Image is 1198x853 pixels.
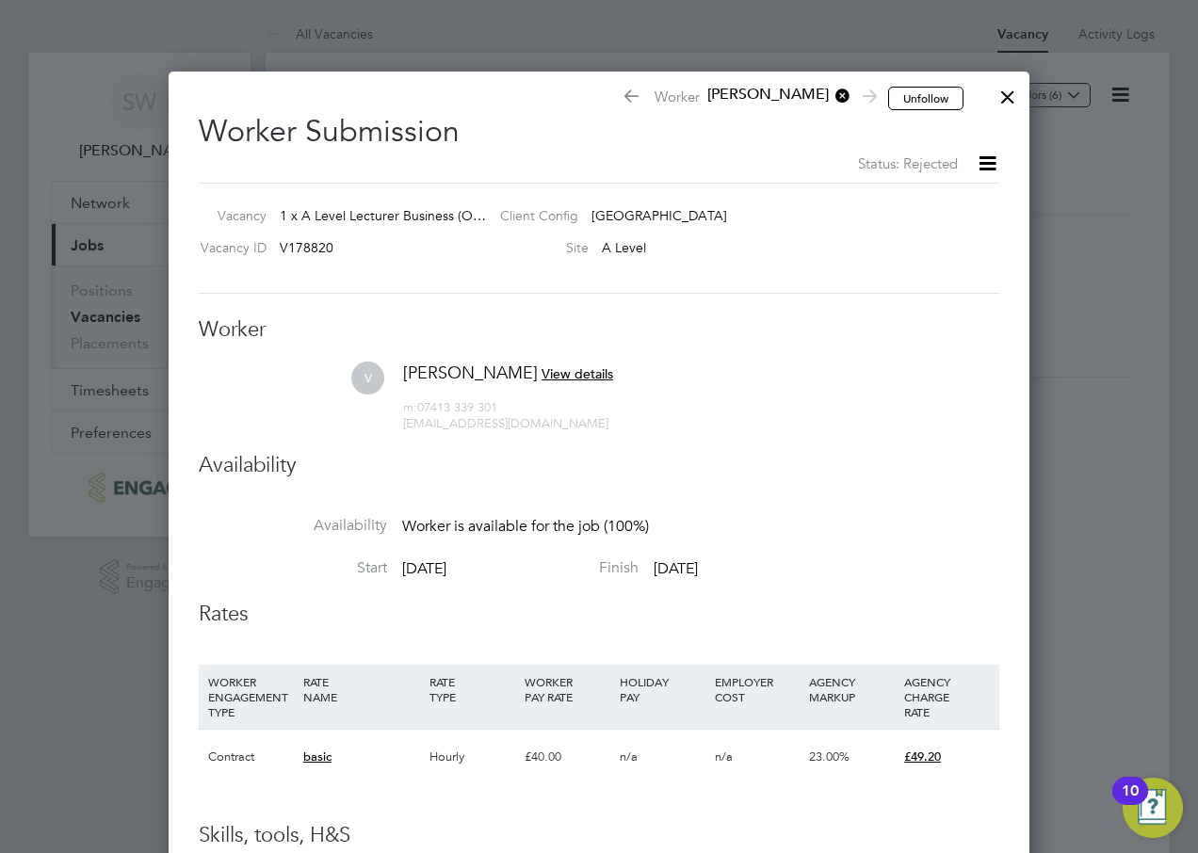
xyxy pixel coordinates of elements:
[485,207,578,224] label: Client Config
[280,207,486,224] span: 1 x A Level Lecturer Business (O…
[858,154,958,172] span: Status: Rejected
[402,517,649,536] span: Worker is available for the job (100%)
[199,558,387,578] label: Start
[622,85,874,111] span: Worker
[425,665,520,714] div: RATE TYPE
[280,239,333,256] span: V178820
[191,207,267,224] label: Vacancy
[542,365,613,382] span: View details
[710,665,805,714] div: EMPLOYER COST
[1122,791,1139,815] div: 10
[615,665,710,714] div: HOLIDAY PAY
[620,748,638,764] span: n/a
[654,559,698,578] span: [DATE]
[1123,778,1183,838] button: Open Resource Center, 10 new notifications
[715,748,733,764] span: n/a
[700,85,850,105] span: [PERSON_NAME]
[203,730,299,784] div: Contract
[485,239,589,256] label: Site
[199,452,999,479] h3: Availability
[450,558,639,578] label: Finish
[520,665,615,714] div: WORKER PAY RATE
[299,665,425,714] div: RATE NAME
[203,665,299,729] div: WORKER ENGAGEMENT TYPE
[403,362,538,383] span: [PERSON_NAME]
[899,665,995,729] div: AGENCY CHARGE RATE
[809,748,850,764] span: 23.00%
[303,748,332,764] span: basic
[191,239,267,256] label: Vacancy ID
[199,516,387,536] label: Availability
[602,239,646,256] span: A Level
[199,316,999,344] h3: Worker
[403,399,417,415] span: m:
[403,415,608,431] span: [EMAIL_ADDRESS][DOMAIN_NAME]
[199,601,999,628] h3: Rates
[403,399,497,415] span: 07413 339 301
[425,730,520,784] div: Hourly
[888,87,963,111] button: Unfollow
[804,665,899,714] div: AGENCY MARKUP
[591,207,727,224] span: [GEOGRAPHIC_DATA]
[199,98,999,175] h2: Worker Submission
[351,362,384,394] span: V
[199,822,999,849] h3: Skills, tools, H&S
[520,730,615,784] div: £40.00
[402,559,446,578] span: [DATE]
[904,748,941,764] span: £49.20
